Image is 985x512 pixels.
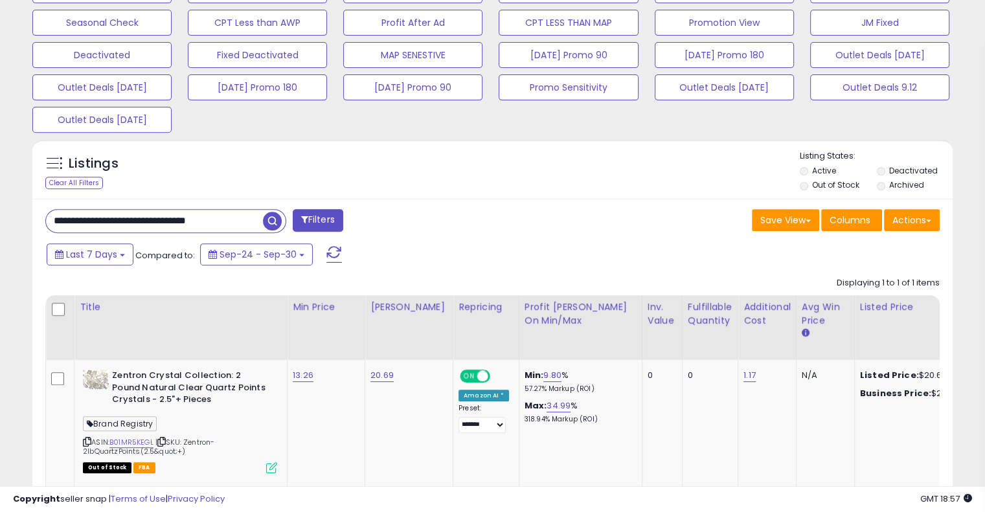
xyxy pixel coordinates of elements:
[655,10,794,36] button: Promotion View
[293,369,313,382] a: 13.26
[83,462,131,473] span: All listings that are currently out of stock and unavailable for purchase on Amazon
[547,399,571,412] a: 34.99
[812,179,859,190] label: Out of Stock
[135,249,195,262] span: Compared to:
[66,248,117,261] span: Last 7 Days
[111,493,166,505] a: Terms of Use
[648,370,672,381] div: 0
[860,300,972,314] div: Listed Price
[168,493,225,505] a: Privacy Policy
[525,300,637,328] div: Profit [PERSON_NAME] on Min/Max
[188,74,327,100] button: [DATE] Promo 180
[133,462,155,473] span: FBA
[200,243,313,265] button: Sep-24 - Sep-30
[743,300,791,328] div: Additional Cost
[83,416,157,431] span: Brand Registry
[812,165,836,176] label: Active
[752,209,819,231] button: Save View
[293,209,343,232] button: Filters
[860,387,931,399] b: Business Price:
[519,295,642,360] th: The percentage added to the cost of goods (COGS) that forms the calculator for Min & Max prices.
[525,369,544,381] b: Min:
[800,150,953,162] p: Listing States:
[459,300,514,314] div: Repricing
[543,369,561,382] a: 9.80
[830,214,870,227] span: Columns
[83,370,277,472] div: ASIN:
[459,404,509,433] div: Preset:
[47,243,133,265] button: Last 7 Days
[83,437,214,456] span: | SKU: Zentron-2lbQuartzPoints(2.5&quot;+)
[220,248,297,261] span: Sep-24 - Sep-30
[499,10,638,36] button: CPT LESS THAN MAP
[32,10,172,36] button: Seasonal Check
[83,370,109,389] img: 41uZ2GrY-KL._SL40_.jpg
[655,42,794,68] button: [DATE] Promo 180
[370,369,394,382] a: 20.69
[32,74,172,100] button: Outlet Deals [DATE]
[525,399,547,412] b: Max:
[802,300,849,328] div: Avg Win Price
[188,42,327,68] button: Fixed Deactivated
[293,300,359,314] div: Min Price
[920,493,972,505] span: 2025-10-8 18:57 GMT
[343,74,482,100] button: [DATE] Promo 90
[860,388,968,399] div: $20.07
[80,300,282,314] div: Title
[860,369,919,381] b: Listed Price:
[802,328,810,339] small: Avg Win Price.
[459,390,509,401] div: Amazon AI *
[860,370,968,381] div: $20.69
[688,370,728,381] div: 0
[461,371,477,382] span: ON
[525,415,632,424] p: 318.94% Markup (ROI)
[525,370,632,394] div: %
[488,371,509,382] span: OFF
[810,74,949,100] button: Outlet Deals 9.12
[889,165,937,176] label: Deactivated
[499,42,638,68] button: [DATE] Promo 90
[343,42,482,68] button: MAP SENESTIVE
[837,277,940,289] div: Displaying 1 to 1 of 1 items
[648,300,677,328] div: Inv. value
[370,300,447,314] div: [PERSON_NAME]
[69,155,119,173] h5: Listings
[525,384,632,394] p: 57.27% Markup (ROI)
[109,437,153,448] a: B01MR5KEGL
[499,74,638,100] button: Promo Sensitivity
[45,177,103,189] div: Clear All Filters
[802,370,844,381] div: N/A
[743,369,756,382] a: 1.17
[889,179,923,190] label: Archived
[810,10,949,36] button: JM Fixed
[188,10,327,36] button: CPT Less than AWP
[525,400,632,424] div: %
[13,493,225,506] div: seller snap | |
[343,10,482,36] button: Profit After Ad
[112,370,269,409] b: Zentron Crystal Collection: 2 Pound Natural Clear Quartz Points Crystals - 2.5"+ Pieces
[32,42,172,68] button: Deactivated
[884,209,940,231] button: Actions
[821,209,882,231] button: Columns
[32,107,172,133] button: Outlet Deals [DATE]
[13,493,60,505] strong: Copyright
[810,42,949,68] button: Outlet Deals [DATE]
[688,300,732,328] div: Fulfillable Quantity
[655,74,794,100] button: Outlet Deals [DATE]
